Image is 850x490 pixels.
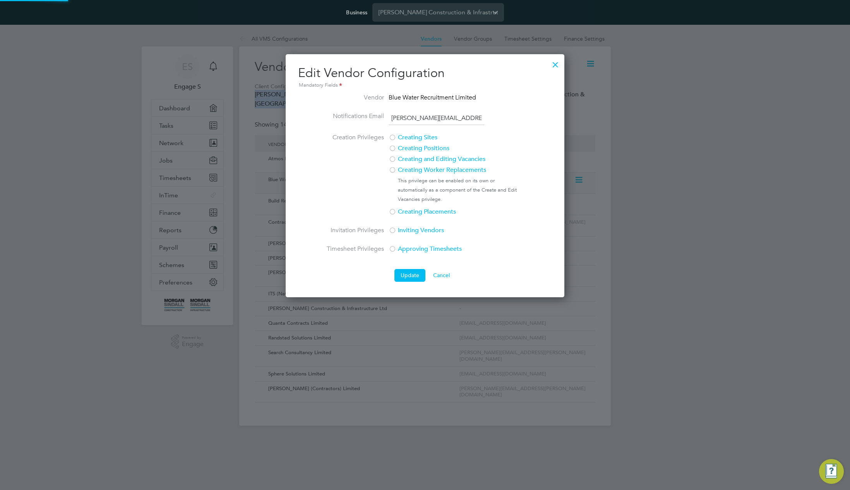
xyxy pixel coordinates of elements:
label: Creating Positions [389,144,518,153]
label: Approving Timesheets [389,244,518,254]
label: Business [346,9,367,16]
button: Update [394,269,425,281]
label: Vendor [326,93,384,102]
label: Timesheet Privileges [326,244,384,254]
label: Creating and Editing Vacancies [389,154,518,164]
label: Creating Worker Replacements [389,165,518,175]
button: Cancel [427,269,456,281]
label: Creation Privileges [326,133,384,216]
label: Notifications Email [326,111,384,124]
label: Inviting Vendors [389,226,518,235]
label: Creating Placements [389,207,518,216]
label: Invitation Privileges [326,226,384,235]
button: Engage Resource Center [819,459,844,484]
span: Blue Water Recruitment Limited [389,93,476,104]
h2: Edit Vendor Configuration [298,65,552,90]
label: Creating Sites [389,133,518,142]
div: Mandatory Fields [298,81,552,90]
div: This privilege can be enabled on its own or automatically as a component of the Create and Edit V... [398,176,524,207]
